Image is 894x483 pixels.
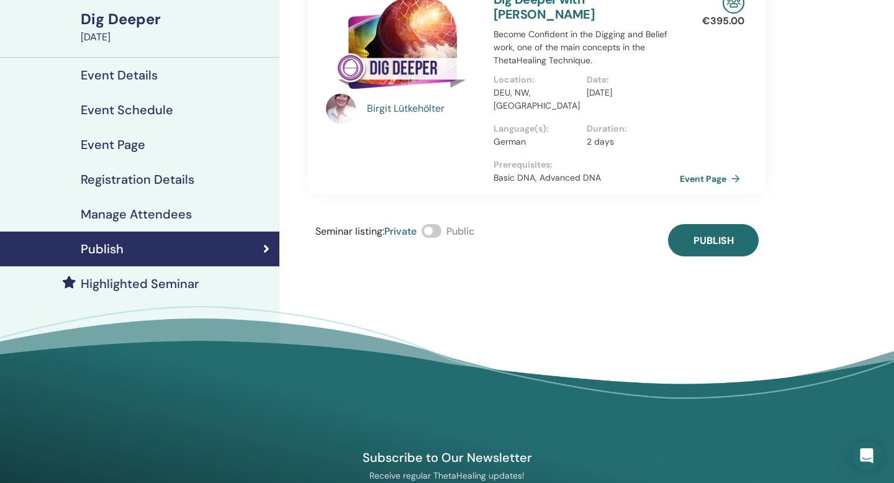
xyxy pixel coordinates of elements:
p: DEU, NW, [GEOGRAPHIC_DATA] [494,86,579,112]
a: Dig Deeper[DATE] [73,9,279,45]
h4: Highlighted Seminar [81,276,199,291]
p: Language(s) : [494,122,579,135]
p: Receive regular ThetaHealing updates! [304,470,590,481]
h4: Event Details [81,68,158,83]
p: Date : [587,73,672,86]
h4: Subscribe to Our Newsletter [304,449,590,466]
p: [DATE] [587,86,672,99]
a: Event Page [680,169,745,188]
p: 2 days [587,135,672,148]
div: Dig Deeper [81,9,272,30]
p: € 395.00 [702,14,744,29]
p: Basic DNA, Advanced DNA [494,171,680,184]
span: Publish [693,234,734,247]
div: [DATE] [81,30,272,45]
h4: Event Page [81,137,145,152]
p: Duration : [587,122,672,135]
h4: Event Schedule [81,102,173,117]
button: Publish [668,224,759,256]
p: Prerequisites : [494,158,680,171]
span: Private [384,225,417,238]
span: Seminar listing : [315,225,384,238]
h4: Manage Attendees [81,207,192,222]
p: German [494,135,579,148]
div: Open Intercom Messenger [852,441,882,471]
span: Public [446,225,474,238]
a: Birgit Lütkehölter [367,101,482,116]
h4: Publish [81,241,124,256]
p: Location : [494,73,579,86]
h4: Registration Details [81,172,194,187]
img: default.jpg [326,94,356,124]
p: Become Confident in the Digging and Belief work, one of the main concepts in the ThetaHealing Tec... [494,28,680,67]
